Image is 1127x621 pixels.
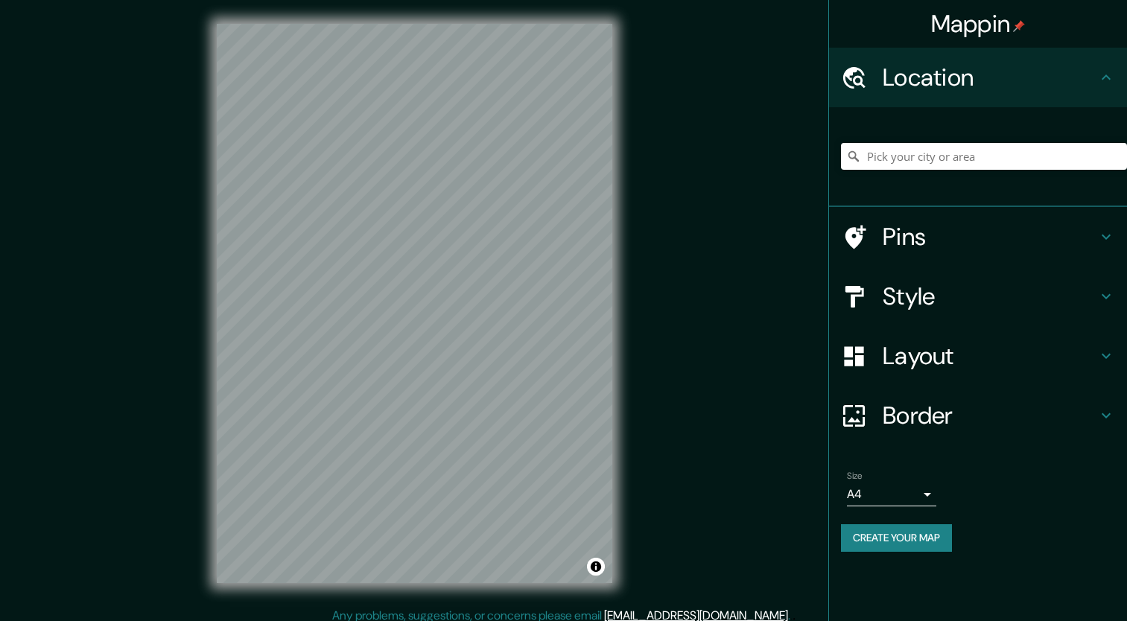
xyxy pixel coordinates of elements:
h4: Border [883,401,1097,430]
input: Pick your city or area [841,143,1127,170]
div: Location [829,48,1127,107]
h4: Layout [883,341,1097,371]
canvas: Map [217,24,612,583]
img: pin-icon.png [1013,20,1025,32]
div: Pins [829,207,1127,267]
h4: Pins [883,222,1097,252]
div: A4 [847,483,936,506]
label: Size [847,470,863,483]
div: Style [829,267,1127,326]
div: Border [829,386,1127,445]
h4: Mappin [931,9,1026,39]
div: Layout [829,326,1127,386]
h4: Style [883,281,1097,311]
button: Create your map [841,524,952,552]
h4: Location [883,63,1097,92]
button: Toggle attribution [587,558,605,576]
